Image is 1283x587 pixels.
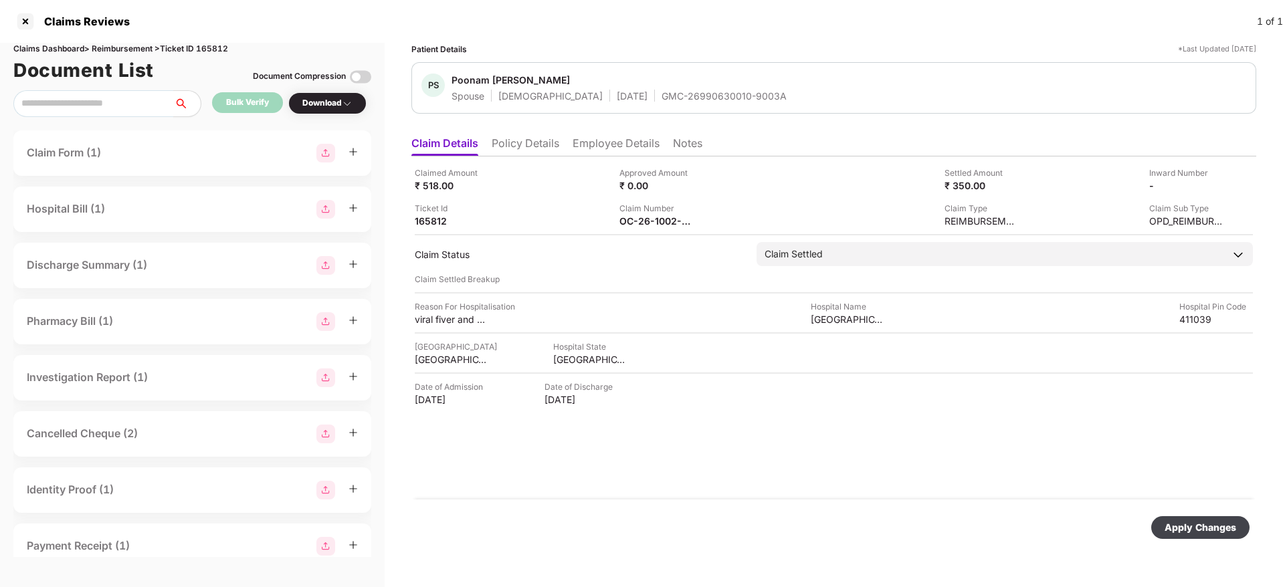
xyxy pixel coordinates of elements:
[765,247,823,261] div: Claim Settled
[498,90,603,102] div: [DEMOGRAPHIC_DATA]
[1165,520,1236,535] div: Apply Changes
[27,201,105,217] div: Hospital Bill (1)
[673,136,702,156] li: Notes
[619,179,693,192] div: ₹ 0.00
[945,179,1018,192] div: ₹ 350.00
[415,202,488,215] div: Ticket Id
[1231,248,1245,261] img: downArrowIcon
[415,393,488,406] div: [DATE]
[1149,166,1223,179] div: Inward Number
[415,313,488,326] div: viral fiver and body pian
[226,96,269,109] div: Bulk Verify
[173,98,201,109] span: search
[36,15,130,28] div: Claims Reviews
[316,425,335,443] img: svg+xml;base64,PHN2ZyBpZD0iR3JvdXBfMjg4MTMiIGRhdGEtbmFtZT0iR3JvdXAgMjg4MTMiIHhtbG5zPSJodHRwOi8vd3...
[945,166,1018,179] div: Settled Amount
[27,313,113,330] div: Pharmacy Bill (1)
[553,353,627,366] div: [GEOGRAPHIC_DATA]
[1149,215,1223,227] div: OPD_REIMBURSEMENT
[1149,179,1223,192] div: -
[173,90,201,117] button: search
[1178,43,1256,55] div: *Last Updated [DATE]
[316,144,335,162] img: svg+xml;base64,PHN2ZyBpZD0iR3JvdXBfMjg4MTMiIGRhdGEtbmFtZT0iR3JvdXAgMjg4MTMiIHhtbG5zPSJodHRwOi8vd3...
[415,340,497,353] div: [GEOGRAPHIC_DATA]
[349,203,358,213] span: plus
[349,428,358,437] span: plus
[415,273,1253,285] div: Claim Settled Breakup
[27,144,101,161] div: Claim Form (1)
[811,300,884,313] div: Hospital Name
[492,136,559,156] li: Policy Details
[1149,202,1223,215] div: Claim Sub Type
[349,540,358,550] span: plus
[316,200,335,219] img: svg+xml;base64,PHN2ZyBpZD0iR3JvdXBfMjg4MTMiIGRhdGEtbmFtZT0iR3JvdXAgMjg4MTMiIHhtbG5zPSJodHRwOi8vd3...
[1257,14,1283,29] div: 1 of 1
[302,97,353,110] div: Download
[573,136,660,156] li: Employee Details
[342,98,353,109] img: svg+xml;base64,PHN2ZyBpZD0iRHJvcGRvd24tMzJ4MzIiIHhtbG5zPSJodHRwOi8vd3d3LnczLm9yZy8yMDAwL3N2ZyIgd2...
[415,353,488,366] div: [GEOGRAPHIC_DATA]
[349,316,358,325] span: plus
[415,166,488,179] div: Claimed Amount
[27,481,114,498] div: Identity Proof (1)
[27,538,130,554] div: Payment Receipt (1)
[316,368,335,387] img: svg+xml;base64,PHN2ZyBpZD0iR3JvdXBfMjg4MTMiIGRhdGEtbmFtZT0iR3JvdXAgMjg4MTMiIHhtbG5zPSJodHRwOi8vd3...
[349,372,358,381] span: plus
[415,380,488,393] div: Date of Admission
[316,312,335,331] img: svg+xml;base64,PHN2ZyBpZD0iR3JvdXBfMjg4MTMiIGRhdGEtbmFtZT0iR3JvdXAgMjg4MTMiIHhtbG5zPSJodHRwOi8vd3...
[415,248,743,261] div: Claim Status
[411,136,478,156] li: Claim Details
[349,147,358,156] span: plus
[662,90,787,102] div: GMC-26990630010-9003A
[349,259,358,269] span: plus
[415,300,515,313] div: Reason For Hospitalisation
[811,313,884,326] div: [GEOGRAPHIC_DATA]
[619,215,693,227] div: OC-26-1002-8403-00372740
[619,202,693,215] div: Claim Number
[415,179,488,192] div: ₹ 518.00
[27,369,148,386] div: Investigation Report (1)
[1179,300,1253,313] div: Hospital Pin Code
[13,43,371,55] div: Claims Dashboard > Reimbursement > Ticket ID 165812
[421,74,445,97] div: PS
[349,484,358,493] span: plus
[13,55,154,85] h1: Document List
[617,90,648,102] div: [DATE]
[452,90,484,102] div: Spouse
[553,340,627,353] div: Hospital State
[545,393,618,406] div: [DATE]
[945,215,1018,227] div: REIMBURSEMENT
[27,425,138,442] div: Cancelled Cheque (2)
[316,537,335,556] img: svg+xml;base64,PHN2ZyBpZD0iR3JvdXBfMjg4MTMiIGRhdGEtbmFtZT0iR3JvdXAgMjg4MTMiIHhtbG5zPSJodHRwOi8vd3...
[411,43,467,55] div: Patient Details
[1179,313,1253,326] div: 411039
[253,70,346,83] div: Document Compression
[945,202,1018,215] div: Claim Type
[350,66,371,88] img: svg+xml;base64,PHN2ZyBpZD0iVG9nZ2xlLTMyeDMyIiB4bWxucz0iaHR0cDovL3d3dy53My5vcmcvMjAwMC9zdmciIHdpZH...
[316,256,335,275] img: svg+xml;base64,PHN2ZyBpZD0iR3JvdXBfMjg4MTMiIGRhdGEtbmFtZT0iR3JvdXAgMjg4MTMiIHhtbG5zPSJodHRwOi8vd3...
[452,74,570,86] div: Poonam [PERSON_NAME]
[619,166,693,179] div: Approved Amount
[545,380,618,393] div: Date of Discharge
[415,215,488,227] div: 165812
[316,481,335,499] img: svg+xml;base64,PHN2ZyBpZD0iR3JvdXBfMjg4MTMiIGRhdGEtbmFtZT0iR3JvdXAgMjg4MTMiIHhtbG5zPSJodHRwOi8vd3...
[27,257,147,273] div: Discharge Summary (1)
